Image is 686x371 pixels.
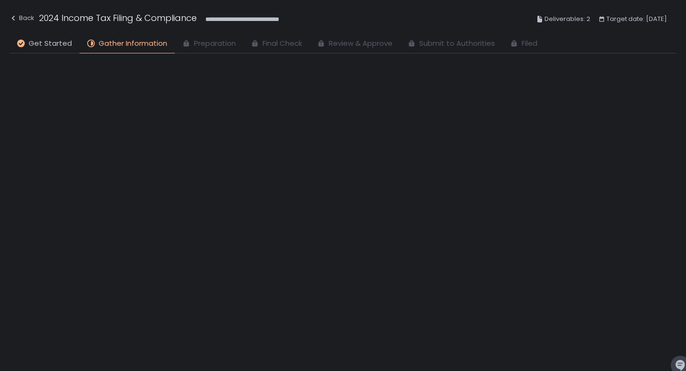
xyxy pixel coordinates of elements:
span: Final Check [262,38,302,49]
button: Back [10,11,34,27]
span: Filed [522,38,537,49]
span: Deliverables: 2 [545,13,590,25]
span: Submit to Authorities [419,38,495,49]
span: Get Started [29,38,72,49]
span: Target date: [DATE] [606,13,667,25]
span: Review & Approve [329,38,393,49]
h1: 2024 Income Tax Filing & Compliance [39,11,197,24]
span: Gather Information [99,38,167,49]
div: Back [10,12,34,24]
span: Preparation [194,38,236,49]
